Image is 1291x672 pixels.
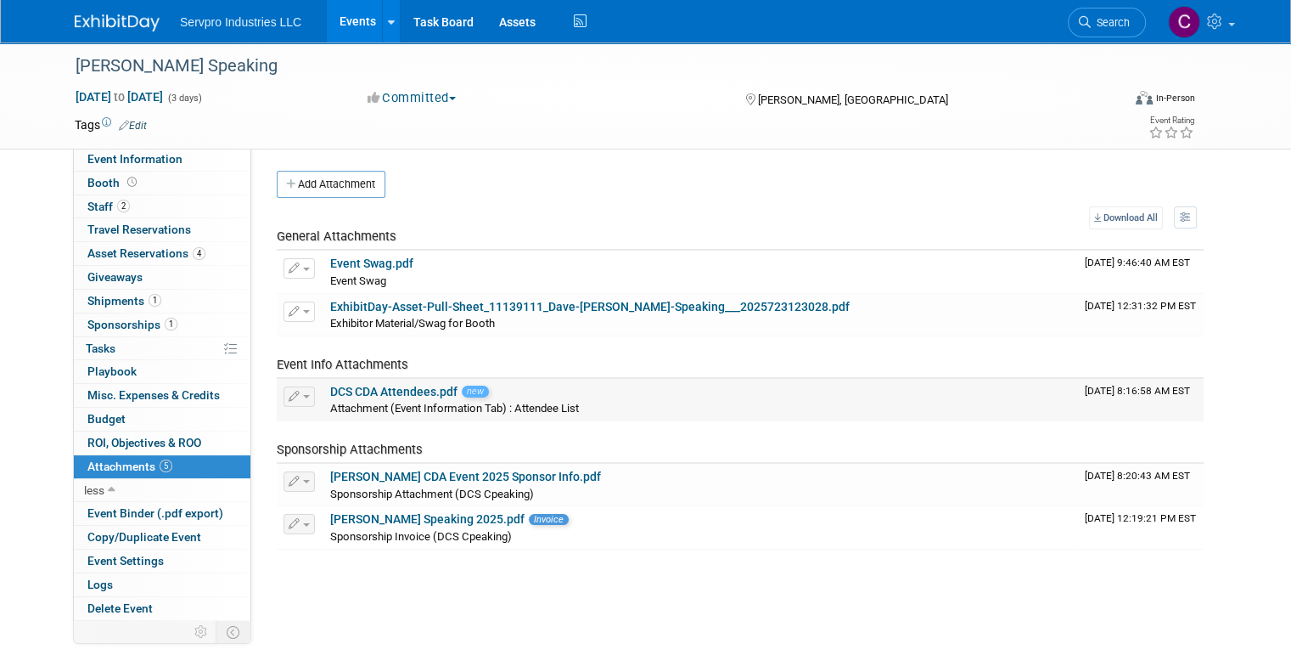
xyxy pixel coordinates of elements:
[74,172,250,195] a: Booth
[74,337,250,360] a: Tasks
[74,360,250,383] a: Playbook
[1085,300,1196,312] span: Upload Timestamp
[117,200,130,212] span: 2
[1085,385,1190,397] span: Upload Timestamp
[87,460,172,473] span: Attachments
[1068,8,1146,37] a: Search
[87,436,201,449] span: ROI, Objectives & ROO
[180,15,301,29] span: Servpro Industries LLC
[330,385,457,398] a: DCS CDA Attendees.pdf
[74,290,250,313] a: Shipments1
[74,148,250,171] a: Event Information
[87,246,205,260] span: Asset Reservations
[330,470,601,483] a: [PERSON_NAME] CDA Event 2025 Sponsor Info.pdf
[87,200,130,213] span: Staff
[74,502,250,525] a: Event Binder (.pdf export)
[277,229,396,244] span: General Attachments
[87,578,113,591] span: Logs
[74,597,250,620] a: Delete Event
[330,402,579,415] span: Attachment (Event Information Tab) : Attendee List
[84,483,104,497] span: less
[119,120,147,132] a: Edit
[1085,512,1196,524] span: Upload Timestamp
[1078,506,1204,549] td: Upload Timestamp
[149,294,161,307] span: 1
[277,442,423,457] span: Sponsorship Attachments
[1148,116,1194,125] div: Event Rating
[70,51,1100,82] div: [PERSON_NAME] Speaking
[277,357,408,372] span: Event Info Attachments
[74,455,250,478] a: Attachments5
[87,364,137,378] span: Playbook
[362,89,463,107] button: Committed
[75,116,147,133] td: Tags
[74,218,250,241] a: Travel Reservations
[330,488,534,500] span: Sponsorship Attachment (DCS Cpeaking)
[330,530,512,543] span: Sponsorship Invoice (DCS Cpeaking)
[330,274,386,287] span: Event Swag
[1085,257,1190,268] span: Upload Timestamp
[1091,16,1130,29] span: Search
[1078,464,1204,506] td: Upload Timestamp
[1089,206,1163,229] a: Download All
[74,408,250,431] a: Budget
[74,573,250,596] a: Logs
[1168,6,1200,38] img: Chris Chassagneux
[330,300,850,313] a: ExhibitDay-Asset-Pull-Sheet_11139111_Dave-[PERSON_NAME]-Speaking___2025723123028.pdf
[74,479,250,502] a: less
[74,432,250,455] a: ROI, Objectives & ROO
[330,257,413,270] a: Event Swag.pdf
[87,601,153,615] span: Delete Event
[74,550,250,573] a: Event Settings
[193,247,205,260] span: 4
[87,318,177,331] span: Sponsorships
[462,386,489,397] span: new
[74,195,250,218] a: Staff2
[75,14,160,31] img: ExhibitDay
[86,342,115,355] span: Tasks
[87,412,126,426] span: Budget
[87,388,220,402] span: Misc. Expenses & Credits
[74,526,250,549] a: Copy/Duplicate Event
[1085,470,1190,482] span: Upload Timestamp
[87,176,140,189] span: Booth
[87,294,161,308] span: Shipments
[87,554,164,568] span: Event Settings
[1136,91,1153,104] img: Format-Inperson.png
[74,313,250,336] a: Sponsorships1
[124,176,140,189] span: Booth not reserved yet
[87,152,182,166] span: Event Information
[74,384,250,407] a: Misc. Expenses & Credits
[166,93,202,104] span: (3 days)
[75,89,164,104] span: [DATE] [DATE]
[277,171,385,198] button: Add Attachment
[87,270,143,284] span: Giveaways
[111,90,127,104] span: to
[1078,294,1204,336] td: Upload Timestamp
[330,512,525,526] a: [PERSON_NAME] Speaking 2025.pdf
[216,621,251,643] td: Toggle Event Tabs
[74,242,250,265] a: Asset Reservations4
[529,514,569,525] span: Invoice
[87,530,201,544] span: Copy/Duplicate Event
[187,621,216,643] td: Personalize Event Tab Strip
[1078,379,1204,421] td: Upload Timestamp
[1155,92,1195,104] div: In-Person
[758,93,948,106] span: [PERSON_NAME], [GEOGRAPHIC_DATA]
[160,460,172,472] span: 5
[1030,88,1195,114] div: Event Format
[87,506,223,520] span: Event Binder (.pdf export)
[330,317,495,330] span: Exhibitor Material/Swag for Booth
[165,318,177,330] span: 1
[74,266,250,289] a: Giveaways
[87,223,191,236] span: Travel Reservations
[1078,251,1204,293] td: Upload Timestamp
